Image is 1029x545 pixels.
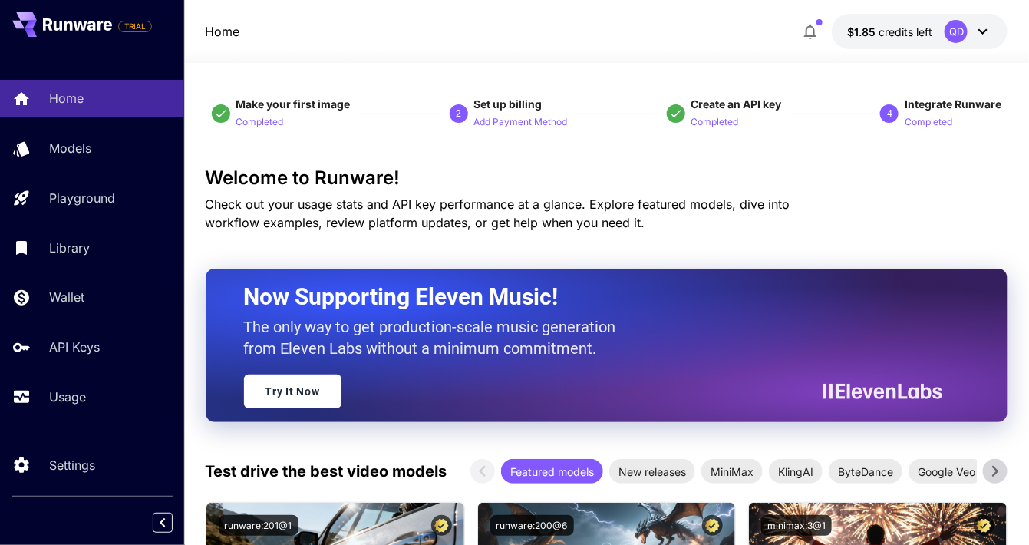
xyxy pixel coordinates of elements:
[206,167,1008,189] h3: Welcome to Runware!
[49,456,95,474] p: Settings
[431,515,452,536] button: Certified Model – Vetted for best performance and includes a commercial license.
[206,197,790,230] span: Check out your usage stats and API key performance at a glance. Explore featured models, dive int...
[474,115,568,130] p: Add Payment Method
[501,459,603,484] div: Featured models
[909,464,984,480] span: Google Veo
[49,338,100,356] p: API Keys
[153,513,173,533] button: Collapse sidebar
[49,239,90,257] p: Library
[164,509,184,537] div: Collapse sidebar
[49,189,115,207] p: Playground
[236,112,284,130] button: Completed
[119,21,151,32] span: TRIAL
[206,22,240,41] nav: breadcrumb
[702,515,723,536] button: Certified Model – Vetted for best performance and includes a commercial license.
[219,515,298,536] button: runware:201@1
[456,107,461,121] p: 2
[832,14,1008,49] button: $1.8544QD
[701,464,763,480] span: MiniMax
[49,139,91,157] p: Models
[49,89,84,107] p: Home
[244,316,628,359] p: The only way to get production-scale music generation from Eleven Labs without a minimum commitment.
[244,282,932,312] h2: Now Supporting Eleven Music!
[206,460,447,483] p: Test drive the best video models
[691,112,739,130] button: Completed
[501,464,603,480] span: Featured models
[49,288,84,306] p: Wallet
[829,464,902,480] span: ByteDance
[701,459,763,484] div: MiniMax
[905,112,952,130] button: Completed
[761,515,832,536] button: minimax:3@1
[974,515,994,536] button: Certified Model – Vetted for best performance and includes a commercial license.
[206,22,240,41] a: Home
[905,115,952,130] p: Completed
[609,464,695,480] span: New releases
[847,25,879,38] span: $1.85
[474,97,543,111] span: Set up billing
[118,17,152,35] span: Add your payment card to enable full platform functionality.
[887,107,892,121] p: 4
[829,459,902,484] div: ByteDance
[609,459,695,484] div: New releases
[691,97,782,111] span: Create an API key
[909,459,984,484] div: Google Veo
[236,115,284,130] p: Completed
[879,25,932,38] span: credits left
[474,112,568,130] button: Add Payment Method
[236,97,351,111] span: Make your first image
[769,464,823,480] span: KlingAI
[49,388,86,406] p: Usage
[769,459,823,484] div: KlingAI
[847,24,932,40] div: $1.8544
[905,97,1001,111] span: Integrate Runware
[691,115,739,130] p: Completed
[945,20,968,43] div: QD
[244,375,341,408] a: Try It Now
[490,515,574,536] button: runware:200@6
